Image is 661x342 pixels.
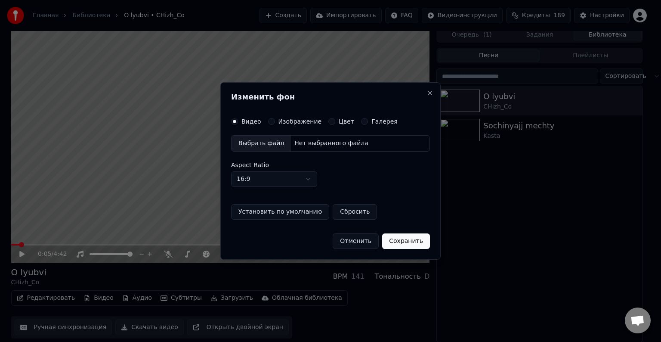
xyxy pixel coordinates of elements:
[231,93,430,101] h2: Изменить фон
[333,233,379,249] button: Отменить
[278,118,322,124] label: Изображение
[382,233,430,249] button: Сохранить
[232,136,291,151] div: Выбрать файл
[231,204,329,220] button: Установить по умолчанию
[241,118,261,124] label: Видео
[339,118,354,124] label: Цвет
[291,139,372,148] div: Нет выбранного файла
[333,204,377,220] button: Сбросить
[231,162,430,168] label: Aspect Ratio
[371,118,398,124] label: Галерея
